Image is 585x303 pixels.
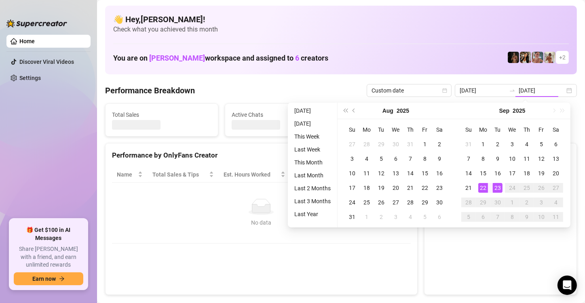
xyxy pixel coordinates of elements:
h4: 👋 Hey, [PERSON_NAME] ! [113,14,569,25]
div: Open Intercom Messenger [558,276,577,295]
span: Custom date [372,84,447,97]
div: Est. Hours Worked [224,170,279,179]
span: Check what you achieved this month [113,25,569,34]
div: No data [120,218,403,227]
h4: Performance Breakdown [105,85,195,96]
span: calendar [442,88,447,93]
span: Earn now [32,276,56,282]
input: End date [519,86,565,95]
span: Active Chats [232,110,331,119]
button: Earn nowarrow-right [14,272,83,285]
input: Start date [460,86,506,95]
span: Sales / Hour [295,170,333,179]
img: Green [544,52,555,63]
span: arrow-right [59,276,65,282]
span: Total Sales & Tips [152,170,207,179]
span: to [509,87,515,94]
a: Discover Viral Videos [19,59,74,65]
th: Name [112,167,148,183]
span: 🎁 Get $100 in AI Messages [14,226,83,242]
th: Chat Conversion [344,167,410,183]
span: [PERSON_NAME] [149,54,205,62]
h1: You are on workspace and assigned to creators [113,54,328,63]
img: logo-BBDzfeDw.svg [6,19,67,27]
th: Sales / Hour [290,167,344,183]
a: Home [19,38,35,44]
a: Settings [19,75,41,81]
th: Total Sales & Tips [148,167,219,183]
img: AD [520,52,531,63]
span: Total Sales [112,110,211,119]
img: D [508,52,519,63]
span: Messages Sent [351,110,451,119]
div: Performance by OnlyFans Creator [112,150,411,161]
span: 6 [295,54,299,62]
div: Sales by OnlyFans Creator [431,150,570,161]
span: Name [117,170,136,179]
span: + 2 [559,53,566,62]
span: swap-right [509,87,515,94]
img: YL [532,52,543,63]
span: Chat Conversion [349,170,399,179]
span: Share [PERSON_NAME] with a friend, and earn unlimited rewards [14,245,83,269]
